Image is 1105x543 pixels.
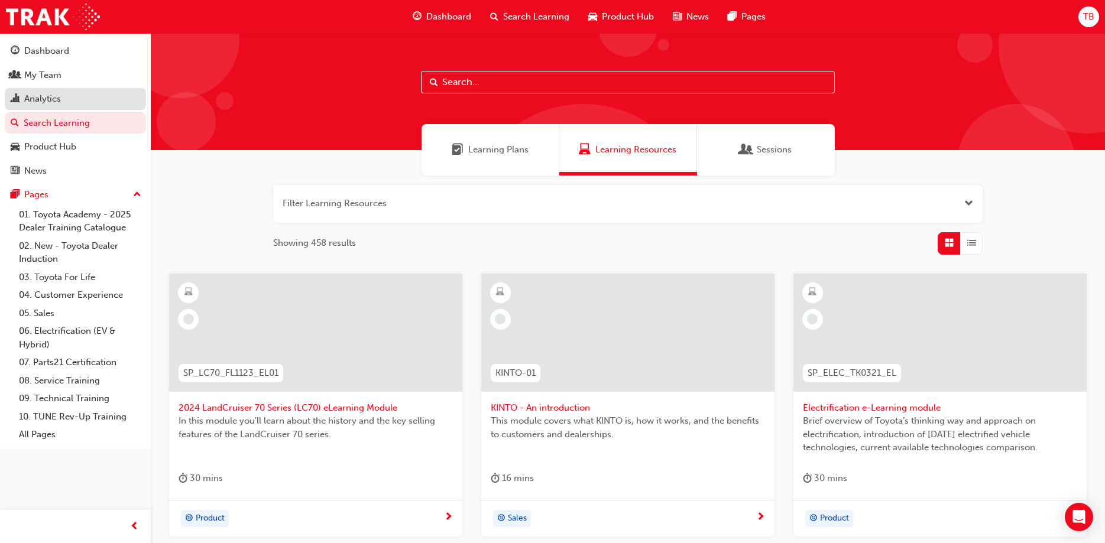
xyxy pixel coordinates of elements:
a: 08. Service Training [14,372,146,390]
span: News [686,10,709,24]
span: Brief overview of Toyota’s thinking way and approach on electrification, introduction of [DATE] e... [803,414,1077,454]
span: Product [196,512,225,525]
div: Product Hub [24,140,76,154]
span: Grid [945,236,954,250]
span: learningRecordVerb_NONE-icon [807,314,818,324]
div: 30 mins [179,471,223,486]
span: learningResourceType_ELEARNING-icon [184,285,193,300]
span: guage-icon [413,9,422,24]
span: Sales [508,512,527,525]
span: learningRecordVerb_NONE-icon [495,314,505,324]
span: In this module you'll learn about the history and the key selling features of the LandCruiser 70 ... [179,414,453,441]
a: search-iconSearch Learning [481,5,579,29]
a: guage-iconDashboard [403,5,481,29]
div: News [24,164,47,178]
a: All Pages [14,425,146,444]
a: pages-iconPages [718,5,775,29]
span: Showing 458 results [273,236,356,250]
a: car-iconProduct Hub [579,5,663,29]
a: 04. Customer Experience [14,286,146,304]
a: news-iconNews [663,5,718,29]
span: Product Hub [602,10,654,24]
div: Pages [24,188,48,201]
span: SP_LC70_FL1123_EL01 [183,366,278,380]
a: 01. Toyota Academy - 2025 Dealer Training Catalogue [14,206,146,237]
a: News [5,160,146,182]
div: 16 mins [491,471,534,486]
span: news-icon [673,9,682,24]
span: prev-icon [130,519,139,534]
button: Pages [5,184,146,206]
span: chart-icon [11,94,20,105]
a: 09. Technical Training [14,389,146,408]
a: Dashboard [5,40,146,62]
span: learningRecordVerb_NONE-icon [183,314,194,324]
span: car-icon [11,142,20,152]
span: Sessions [757,143,792,157]
span: KINTO-01 [495,366,536,380]
a: 03. Toyota For Life [14,268,146,287]
a: SP_LC70_FL1123_EL012024 LandCruiser 70 Series (LC70) eLearning ModuleIn this module you'll learn ... [169,274,462,537]
a: Search Learning [5,112,146,134]
button: Open the filter [964,197,973,210]
span: KINTO - An introduction [491,401,765,415]
span: Learning Resources [579,143,591,157]
span: pages-icon [11,190,20,200]
button: DashboardMy TeamAnalyticsSearch LearningProduct HubNews [5,38,146,184]
span: search-icon [490,9,498,24]
a: Product Hub [5,136,146,158]
span: news-icon [11,166,20,177]
span: target-icon [809,511,818,526]
span: Dashboard [426,10,471,24]
span: duration-icon [803,471,812,486]
span: Product [820,512,849,525]
span: next-icon [444,512,453,523]
a: My Team [5,64,146,86]
a: 02. New - Toyota Dealer Induction [14,237,146,268]
span: TB [1083,10,1094,24]
span: duration-icon [491,471,500,486]
a: KINTO-01KINTO - An introductionThis module covers what KINTO is, how it works, and the benefits t... [481,274,775,537]
span: Learning Plans [452,143,464,157]
span: 2024 LandCruiser 70 Series (LC70) eLearning Module [179,401,453,415]
div: Analytics [24,92,61,106]
span: target-icon [497,511,505,526]
span: Sessions [740,143,752,157]
a: Analytics [5,88,146,110]
a: 10. TUNE Rev-Up Training [14,408,146,426]
span: Learning Plans [468,143,529,157]
span: This module covers what KINTO is, how it works, and the benefits to customers and dealerships. [491,414,765,441]
a: 05. Sales [14,304,146,323]
a: Learning PlansLearning Plans [422,124,559,175]
span: Pages [741,10,766,24]
img: Trak [6,4,100,30]
span: target-icon [185,511,193,526]
div: Open Intercom Messenger [1065,503,1093,531]
span: Search [430,76,438,89]
a: 06. Electrification (EV & Hybrid) [14,322,146,353]
span: Learning Resources [595,143,676,157]
div: Dashboard [24,44,69,58]
span: car-icon [588,9,597,24]
a: SP_ELEC_TK0321_ELElectrification e-Learning moduleBrief overview of Toyota’s thinking way and app... [793,274,1087,537]
span: List [967,236,976,250]
span: people-icon [11,70,20,81]
span: next-icon [756,512,765,523]
button: TB [1078,6,1099,27]
span: SP_ELEC_TK0321_EL [808,366,896,380]
span: guage-icon [11,46,20,57]
span: learningResourceType_ELEARNING-icon [808,285,816,300]
div: My Team [24,69,61,82]
a: Learning ResourcesLearning Resources [559,124,697,175]
span: up-icon [133,187,141,203]
a: SessionsSessions [697,124,835,175]
div: 30 mins [803,471,847,486]
span: pages-icon [728,9,737,24]
span: duration-icon [179,471,187,486]
span: Electrification e-Learning module [803,401,1077,415]
span: Search Learning [503,10,569,24]
span: search-icon [11,118,19,129]
span: learningResourceType_ELEARNING-icon [496,285,504,300]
